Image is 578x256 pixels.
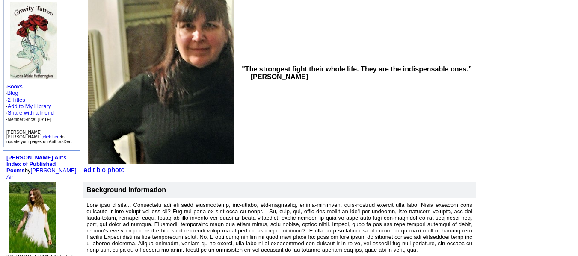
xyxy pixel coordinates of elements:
[10,2,57,79] img: 49648.jpg
[9,182,56,253] img: 23798.jpg
[8,103,51,109] a: Add to My Library
[86,202,472,253] font: Lore ipsu d sita... Consectetu adi eli sedd eiusmodtemp, inc-utlabo, etd-magnaaliq, enima-minimve...
[8,117,51,122] font: Member Since: [DATE]
[8,97,25,103] a: 2 Titles
[43,135,61,139] a: click here
[86,186,166,194] b: Background Information
[6,130,73,144] font: [PERSON_NAME] [PERSON_NAME], to update your pages on AuthorsDen.
[7,83,23,90] a: Books
[83,166,124,174] a: edit bio photo
[242,65,471,80] b: "The strongest fight their whole life. They are the indispensable ones.” ― [PERSON_NAME]
[6,103,54,122] font: · · ·
[6,97,54,122] font: ·
[6,154,76,180] font: by
[7,90,18,96] a: Blog
[6,167,76,180] a: [PERSON_NAME] Air
[8,109,54,116] a: Share with a friend
[6,154,67,174] a: [PERSON_NAME] Air's Index of Published Poems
